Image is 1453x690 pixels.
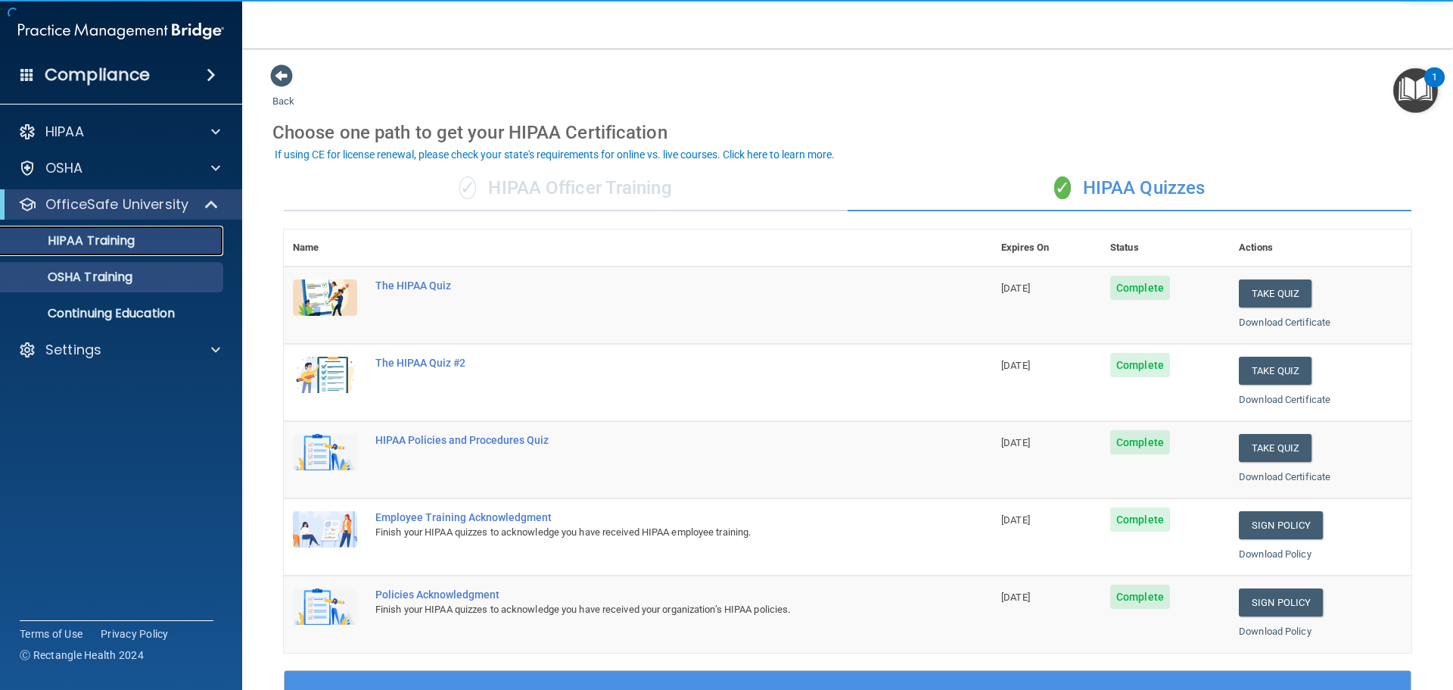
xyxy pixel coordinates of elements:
button: Open Resource Center, 1 new notification [1393,68,1438,113]
a: Settings [18,341,220,359]
button: Take Quiz [1239,434,1311,462]
a: HIPAA [18,123,220,141]
span: [DATE] [1001,283,1030,294]
a: OSHA [18,159,220,177]
div: 1 [1432,77,1437,97]
div: HIPAA Officer Training [284,166,848,211]
span: Complete [1110,430,1170,454]
div: HIPAA Policies and Procedures Quiz [375,434,916,446]
span: ✓ [459,176,476,199]
span: Complete [1110,353,1170,377]
span: Complete [1110,507,1170,532]
div: Finish your HIPAA quizzes to acknowledge you have received HIPAA employee training. [375,523,916,542]
div: Finish your HIPAA quizzes to acknowledge you have received your organization’s HIPAA policies. [375,601,916,619]
p: OfficeSafe University [45,195,188,214]
div: Choose one path to get your HIPAA Certification [272,111,1423,155]
iframe: Drift Widget Chat Controller [1191,582,1435,643]
span: [DATE] [1001,514,1030,526]
a: OfficeSafe University [18,195,219,214]
h4: Compliance [45,64,150,86]
div: The HIPAA Quiz [375,279,916,292]
a: Download Policy [1239,548,1311,560]
img: PMB logo [18,16,224,46]
a: Download Certificate [1239,394,1330,405]
p: OSHA Training [10,270,132,285]
span: Complete [1110,276,1170,300]
button: Take Quiz [1239,279,1311,308]
div: Employee Training Acknowledgment [375,511,916,523]
a: Download Certificate [1239,471,1330,482]
span: Ⓒ Rectangle Health 2024 [20,648,144,663]
th: Actions [1230,229,1411,267]
div: If using CE for license renewal, please check your state's requirements for online vs. live cours... [275,149,835,160]
p: HIPAA [45,123,84,141]
th: Name [284,229,366,267]
a: Privacy Policy [101,626,169,642]
p: Continuing Education [10,306,216,321]
th: Expires On [992,229,1101,267]
a: Back [272,77,294,107]
p: HIPAA Training [10,233,135,248]
a: Download Certificate [1239,317,1330,328]
span: [DATE] [1001,437,1030,448]
span: Complete [1110,585,1170,609]
span: [DATE] [1001,592,1030,603]
div: HIPAA Quizzes [848,166,1411,211]
button: If using CE for license renewal, please check your state's requirements for online vs. live cours... [272,147,837,162]
a: Terms of Use [20,626,82,642]
p: OSHA [45,159,83,177]
button: Take Quiz [1239,357,1311,385]
span: [DATE] [1001,360,1030,371]
div: Policies Acknowledgment [375,589,916,601]
th: Status [1101,229,1230,267]
span: ✓ [1054,176,1071,199]
div: The HIPAA Quiz #2 [375,357,916,369]
a: Sign Policy [1239,511,1323,539]
p: Settings [45,341,101,359]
